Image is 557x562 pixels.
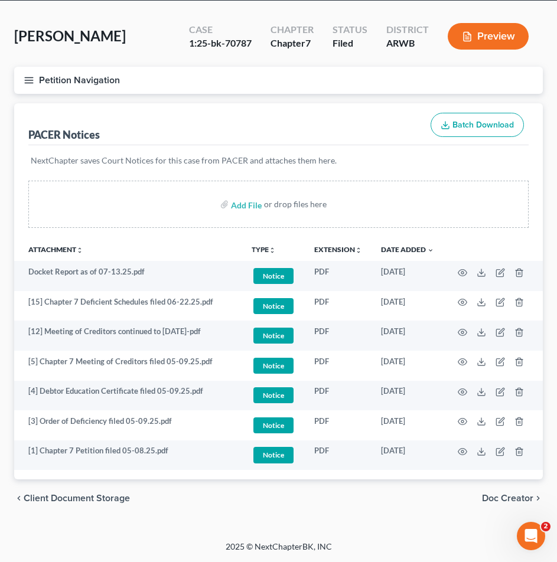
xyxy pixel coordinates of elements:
[381,245,434,254] a: Date Added expand_more
[305,321,372,351] td: PDF
[541,522,551,531] span: 2
[253,447,294,463] span: Notice
[252,266,295,286] a: Notice
[31,155,526,166] p: NextChapter saves Court Notices for this case from PACER and attaches them here.
[253,298,294,314] span: Notice
[372,410,444,440] td: [DATE]
[372,291,444,321] td: [DATE]
[252,416,295,435] a: Notice
[386,37,429,50] div: ARWB
[452,120,514,130] span: Batch Download
[14,494,130,503] button: chevron_left Client Document Storage
[189,23,252,37] div: Case
[14,27,126,44] span: [PERSON_NAME]
[482,494,543,503] button: Doc Creator chevron_right
[372,351,444,381] td: [DATE]
[482,494,533,503] span: Doc Creator
[305,381,372,411] td: PDF
[252,356,295,375] a: Notice
[333,37,367,50] div: Filed
[76,247,83,254] i: unfold_more
[14,440,242,470] td: [1] Chapter 7 Petition filed 05-08.25.pdf
[252,445,295,465] a: Notice
[28,128,100,142] div: PACER Notices
[372,261,444,291] td: [DATE]
[305,261,372,291] td: PDF
[253,417,294,433] span: Notice
[66,541,491,562] div: 2025 © NextChapterBK, INC
[333,23,367,37] div: Status
[253,358,294,374] span: Notice
[14,410,242,440] td: [3] Order of Deficiency filed 05-09.25.pdf
[253,268,294,284] span: Notice
[14,67,543,94] button: Petition Navigation
[271,37,314,50] div: Chapter
[14,494,24,503] i: chevron_left
[372,381,444,411] td: [DATE]
[14,291,242,321] td: [15] Chapter 7 Deficient Schedules filed 06-22.25.pdf
[305,410,372,440] td: PDF
[24,494,130,503] span: Client Document Storage
[517,522,545,550] iframe: Intercom live chat
[252,385,295,405] a: Notice
[14,381,242,411] td: [4] Debtor Education Certificate filed 05-09.25.pdf
[372,321,444,351] td: [DATE]
[252,246,276,254] button: TYPEunfold_more
[427,247,434,254] i: expand_more
[372,440,444,470] td: [DATE]
[355,247,362,254] i: unfold_more
[305,291,372,321] td: PDF
[14,351,242,381] td: [5] Chapter 7 Meeting of Creditors filed 05-09.25.pdf
[253,387,294,403] span: Notice
[189,37,252,50] div: 1:25-bk-70787
[264,198,327,210] div: or drop files here
[305,440,372,470] td: PDF
[431,113,524,138] button: Batch Download
[252,296,295,316] a: Notice
[314,245,362,254] a: Extensionunfold_more
[305,351,372,381] td: PDF
[28,245,83,254] a: Attachmentunfold_more
[269,247,276,254] i: unfold_more
[305,37,311,48] span: 7
[271,23,314,37] div: Chapter
[14,261,242,291] td: Docket Report as of 07-13.25.pdf
[14,321,242,351] td: [12] Meeting of Creditors continued to [DATE]-pdf
[533,494,543,503] i: chevron_right
[386,23,429,37] div: District
[252,326,295,345] a: Notice
[448,23,529,50] button: Preview
[253,328,294,344] span: Notice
